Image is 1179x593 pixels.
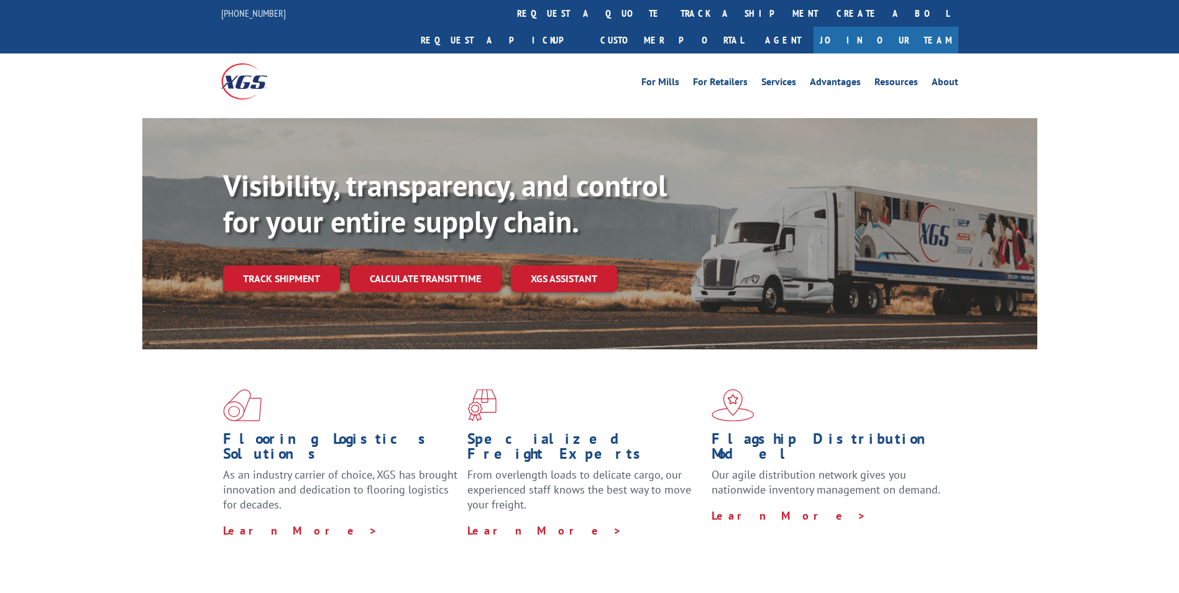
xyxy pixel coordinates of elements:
a: Services [761,77,796,91]
a: Resources [874,77,918,91]
a: Advantages [810,77,861,91]
span: As an industry carrier of choice, XGS has brought innovation and dedication to flooring logistics... [223,467,457,512]
h1: Flagship Distribution Model [712,431,947,467]
a: [PHONE_NUMBER] [221,7,286,19]
a: Request a pickup [411,27,591,53]
img: xgs-icon-focused-on-flooring-red [467,389,497,421]
a: For Mills [641,77,679,91]
a: XGS ASSISTANT [511,265,617,292]
h1: Flooring Logistics Solutions [223,431,458,467]
h1: Specialized Freight Experts [467,431,702,467]
a: Agent [753,27,814,53]
a: Learn More > [223,523,378,538]
a: About [932,77,958,91]
p: From overlength loads to delicate cargo, our experienced staff knows the best way to move your fr... [467,467,702,523]
a: Calculate transit time [350,265,501,292]
a: Customer Portal [591,27,753,53]
a: Learn More > [712,508,866,523]
img: xgs-icon-flagship-distribution-model-red [712,389,755,421]
a: Learn More > [467,523,622,538]
a: Track shipment [223,265,340,292]
span: Our agile distribution network gives you nationwide inventory management on demand. [712,467,940,497]
a: Join Our Team [814,27,958,53]
img: xgs-icon-total-supply-chain-intelligence-red [223,389,262,421]
b: Visibility, transparency, and control for your entire supply chain. [223,166,667,241]
a: For Retailers [693,77,748,91]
